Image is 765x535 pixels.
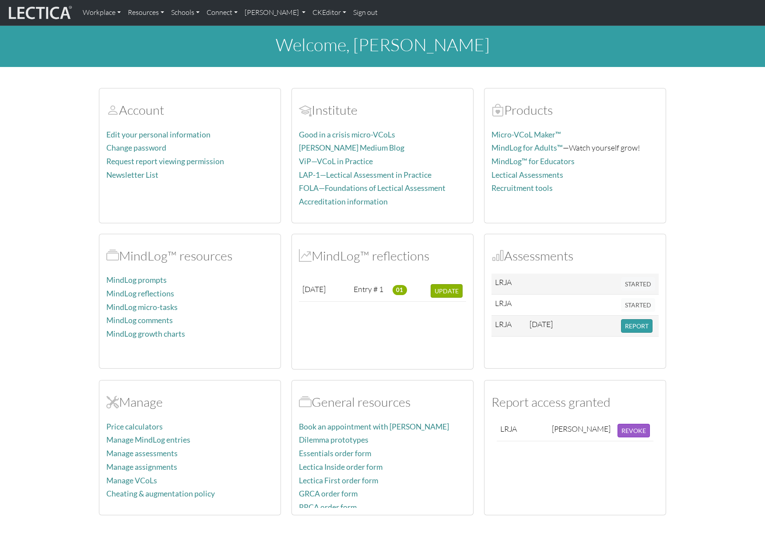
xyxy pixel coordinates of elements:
[393,285,407,295] span: 01
[106,130,211,139] a: Edit your personal information
[491,170,563,180] a: Lectical Assessments
[299,394,312,410] span: Resources
[106,289,174,298] a: MindLog reflections
[491,248,659,264] h2: Assessments
[299,197,388,206] a: Accreditation information
[299,183,446,193] a: FOLA—Foundations of Lectical Assessment
[106,248,274,264] h2: MindLog™ resources
[168,4,203,22] a: Schools
[299,394,466,410] h2: General resources
[350,281,389,302] td: Entry # 1
[299,170,432,180] a: LAP-1—Lectical Assessment in Practice
[491,394,659,410] h2: Report access granted
[299,503,357,512] a: PRCA order form
[299,143,404,152] a: [PERSON_NAME] Medium Blog
[491,157,575,166] a: MindLog™ for Educators
[106,435,190,444] a: Manage MindLog entries
[124,4,168,22] a: Resources
[299,130,395,139] a: Good in a crisis micro-VCoLs
[299,489,358,498] a: GRCA order form
[497,420,548,441] td: LRJA
[106,394,274,410] h2: Manage
[309,4,350,22] a: CKEditor
[299,157,373,166] a: ViP—VCoL in Practice
[491,130,561,139] a: Micro-VCoL Maker™
[299,462,382,472] a: Lectica Inside order form
[530,319,553,329] span: [DATE]
[491,295,526,316] td: LRJA
[106,157,224,166] a: Request report viewing permission
[552,424,611,434] div: [PERSON_NAME]
[299,449,371,458] a: Essentials order form
[106,394,119,410] span: Manage
[106,275,167,285] a: MindLog prompts
[491,102,659,118] h2: Products
[491,102,504,118] span: Products
[106,329,185,338] a: MindLog growth charts
[618,424,650,437] button: REVOKE
[299,102,312,118] span: Account
[491,143,563,152] a: MindLog for Adults™
[106,170,158,180] a: Newsletter List
[106,102,119,118] span: Account
[621,319,653,333] button: REPORT
[491,274,526,295] td: LRJA
[491,183,553,193] a: Recruitment tools
[491,316,526,337] td: LRJA
[491,248,504,264] span: Assessments
[491,141,659,154] p: —Watch yourself grow!
[299,248,466,264] h2: MindLog™ reflections
[106,316,173,325] a: MindLog comments
[106,102,274,118] h2: Account
[106,476,157,485] a: Manage VCoLs
[350,4,381,22] a: Sign out
[106,248,119,264] span: MindLog™ resources
[299,435,368,444] a: Dilemma prototypes
[106,422,163,431] a: Price calculators
[203,4,241,22] a: Connect
[106,449,178,458] a: Manage assessments
[106,489,215,498] a: Cheating & augmentation policy
[7,4,72,21] img: lecticalive
[106,303,178,312] a: MindLog micro-tasks
[106,143,166,152] a: Change password
[241,4,309,22] a: [PERSON_NAME]
[106,462,177,472] a: Manage assignments
[299,102,466,118] h2: Institute
[431,284,463,298] button: UPDATE
[299,476,378,485] a: Lectica First order form
[299,422,449,431] a: Book an appointment with [PERSON_NAME]
[302,284,326,294] span: [DATE]
[299,248,312,264] span: MindLog
[435,287,459,295] span: UPDATE
[79,4,124,22] a: Workplace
